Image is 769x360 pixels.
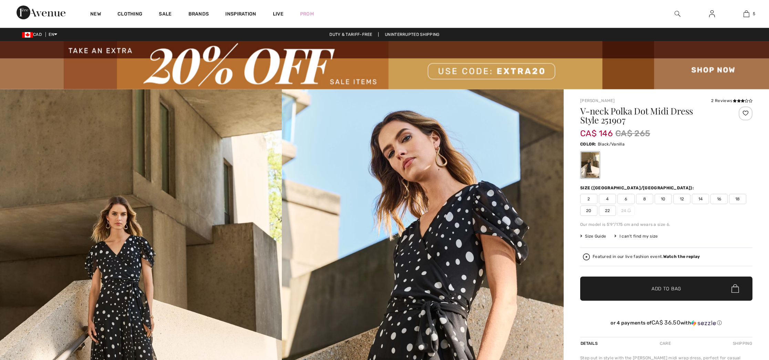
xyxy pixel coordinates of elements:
[704,10,720,18] a: Sign In
[580,122,613,138] span: CA$ 146
[729,10,763,18] a: 5
[581,152,599,178] div: Black/Vanilla
[580,206,597,216] span: 20
[17,6,65,19] img: 1ère Avenue
[580,319,752,326] div: or 4 payments of with
[580,107,724,124] h1: V-neck Polka Dot Midi Dress Style 251907
[188,11,209,18] a: Brands
[583,253,590,260] img: Watch the replay
[627,209,631,212] img: ring-m.svg
[22,32,44,37] span: CAD
[691,320,716,326] img: Sezzle
[692,194,709,204] span: 14
[22,32,33,38] img: Canadian Dollar
[90,11,101,18] a: New
[615,127,650,140] span: CA$ 265
[580,194,597,204] span: 2
[711,98,752,104] div: 2 Reviews
[598,142,625,147] span: Black/Vanilla
[614,233,658,239] div: I can't find my size
[580,277,752,301] button: Add to Bag
[709,10,715,18] img: My Info
[731,337,752,350] div: Shipping
[744,10,749,18] img: My Bag
[117,11,142,18] a: Clothing
[580,185,695,191] div: Size ([GEOGRAPHIC_DATA]/[GEOGRAPHIC_DATA]):
[652,319,680,326] span: CA$ 36.50
[617,194,635,204] span: 6
[710,194,728,204] span: 16
[580,98,615,103] a: [PERSON_NAME]
[273,10,284,18] a: Live
[599,206,616,216] span: 22
[580,233,606,239] span: Size Guide
[673,194,690,204] span: 12
[654,337,677,350] div: Care
[580,337,599,350] div: Details
[159,11,172,18] a: Sale
[663,254,700,259] strong: Watch the replay
[593,254,700,259] div: Featured in our live fashion event.
[580,221,752,228] div: Our model is 5'9"/175 cm and wears a size 6.
[300,10,314,18] a: Prom
[617,206,635,216] span: 24
[731,284,739,293] img: Bag.svg
[729,194,746,204] span: 18
[636,194,653,204] span: 8
[652,285,681,292] span: Add to Bag
[753,11,755,17] span: 5
[580,142,596,147] span: Color:
[580,319,752,329] div: or 4 payments ofCA$ 36.50withSezzle Click to learn more about Sezzle
[225,11,256,18] span: Inspiration
[675,10,680,18] img: search the website
[599,194,616,204] span: 4
[655,194,672,204] span: 10
[49,32,57,37] span: EN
